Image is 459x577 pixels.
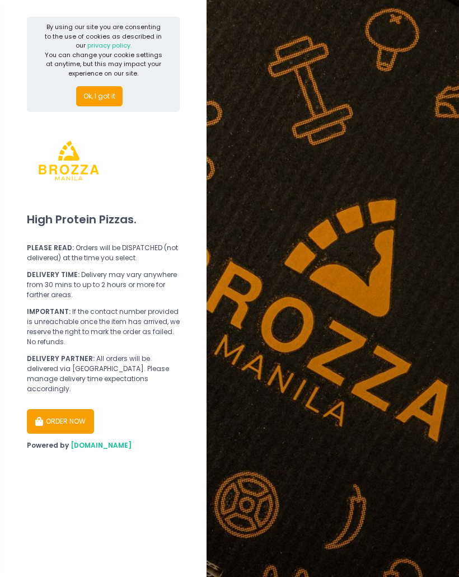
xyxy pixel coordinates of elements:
[27,354,180,394] div: All orders will be delivered via [GEOGRAPHIC_DATA]. Please manage delivery time expectations acco...
[27,307,180,347] div: If the contact number provided is unreachable once the item has arrived, we reserve the right to ...
[27,270,79,279] b: DELIVERY TIME:
[27,243,180,263] div: Orders will be DISPATCHED (not delivered) at the time you select.
[44,22,162,78] div: By using our site you are consenting to the use of cookies as described in our You can change you...
[27,354,95,363] b: DELIVERY PARTNER:
[27,203,180,236] div: High Protein Pizzas.
[76,86,123,106] button: Ok, I got it
[27,119,111,203] img: Brozza Manila
[27,307,71,316] b: IMPORTANT:
[27,270,180,300] div: Delivery may vary anywhere from 30 mins to up to 2 hours or more for farther areas.
[27,440,180,451] div: Powered by
[71,440,132,450] a: [DOMAIN_NAME]
[87,41,132,50] a: privacy policy.
[27,243,74,252] b: PLEASE READ:
[27,409,94,434] button: ORDER NOW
